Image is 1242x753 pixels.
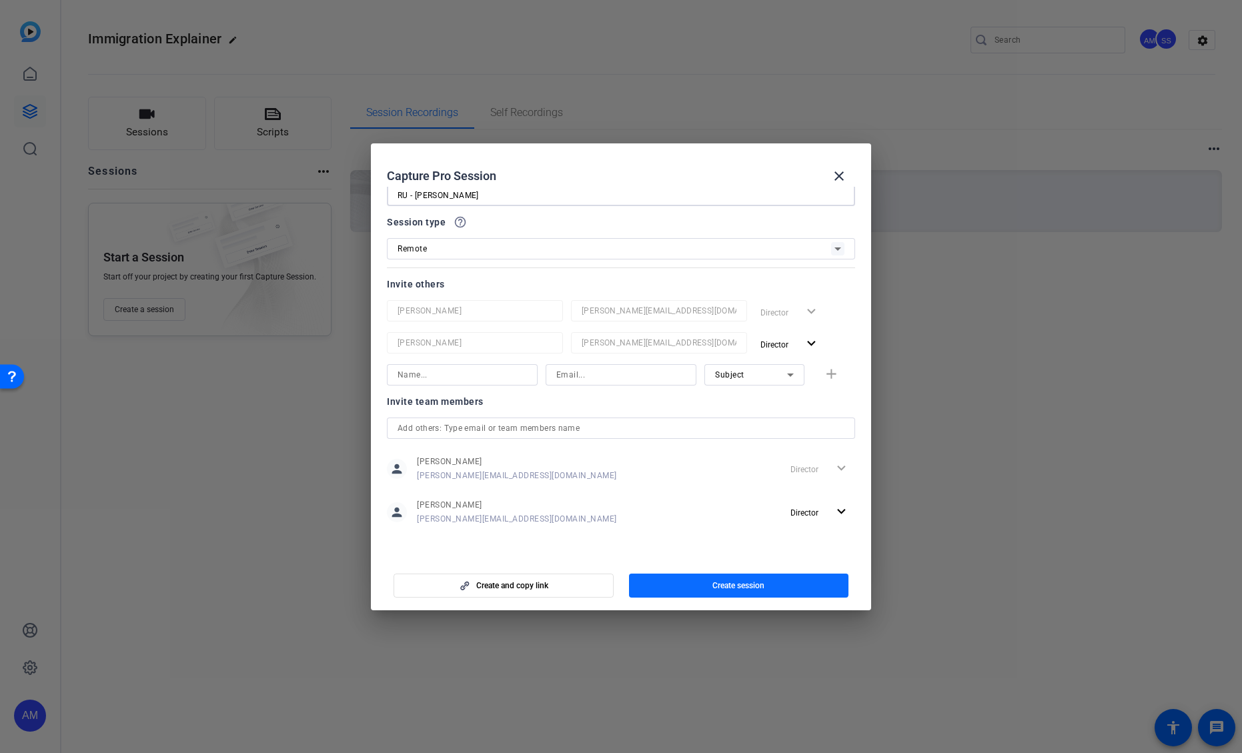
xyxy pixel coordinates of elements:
input: Email... [582,303,736,319]
input: Email... [556,367,686,383]
span: [PERSON_NAME][EMAIL_ADDRESS][DOMAIN_NAME] [417,470,617,481]
span: Create session [712,580,764,591]
div: Capture Pro Session [387,160,855,192]
input: Name... [398,367,527,383]
span: Director [790,508,818,518]
div: Invite team members [387,394,855,410]
mat-icon: expand_more [803,335,820,352]
span: Remote [398,244,427,253]
span: Create and copy link [476,580,548,591]
span: [PERSON_NAME] [417,500,617,510]
mat-icon: expand_more [833,504,850,520]
button: Director [785,500,855,524]
input: Name... [398,335,552,351]
input: Email... [582,335,736,351]
span: [PERSON_NAME] [417,456,617,467]
span: Director [760,340,788,349]
span: [PERSON_NAME][EMAIL_ADDRESS][DOMAIN_NAME] [417,514,617,524]
button: Create and copy link [394,574,614,598]
span: Session type [387,214,446,230]
input: Name... [398,303,552,319]
span: Subject [715,370,744,380]
div: Invite others [387,276,855,292]
button: Director [755,332,825,356]
button: Create session [629,574,849,598]
mat-icon: close [831,168,847,184]
mat-icon: help_outline [454,215,467,229]
input: Enter Session Name [398,187,844,203]
input: Add others: Type email or team members name [398,420,844,436]
mat-icon: person [387,502,407,522]
mat-icon: person [387,459,407,479]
